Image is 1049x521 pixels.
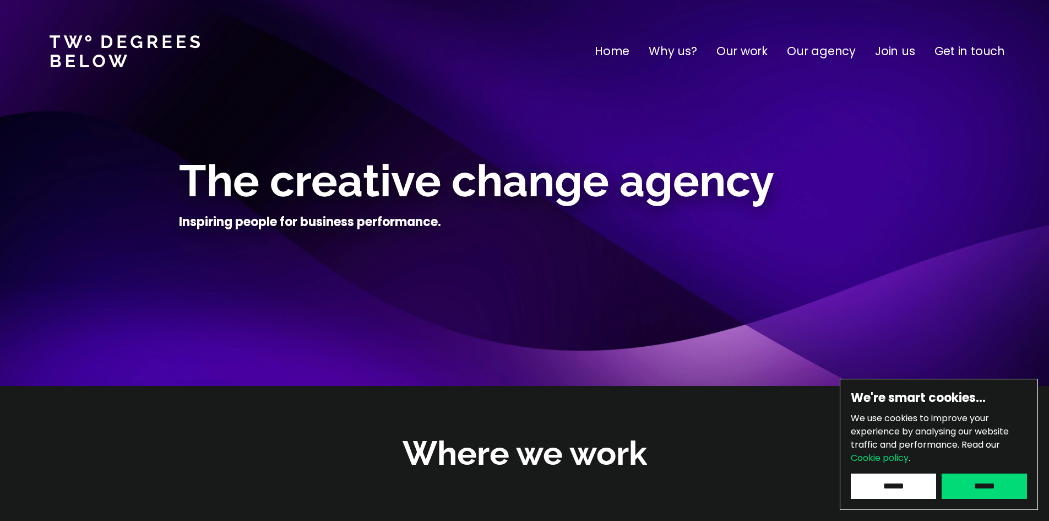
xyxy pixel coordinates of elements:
[649,42,697,60] a: Why us?
[851,438,1000,464] span: Read our .
[179,214,441,230] h4: Inspiring people for business performance.
[851,452,909,464] a: Cookie policy
[934,42,1005,60] a: Get in touch
[875,42,915,60] a: Join us
[595,42,629,60] a: Home
[403,431,647,476] h2: Where we work
[179,155,774,207] span: The creative change agency
[851,412,1027,465] p: We use cookies to improve your experience by analysing our website traffic and performance.
[716,42,768,60] a: Our work
[787,42,856,60] a: Our agency
[851,390,1027,406] h6: We're smart cookies…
